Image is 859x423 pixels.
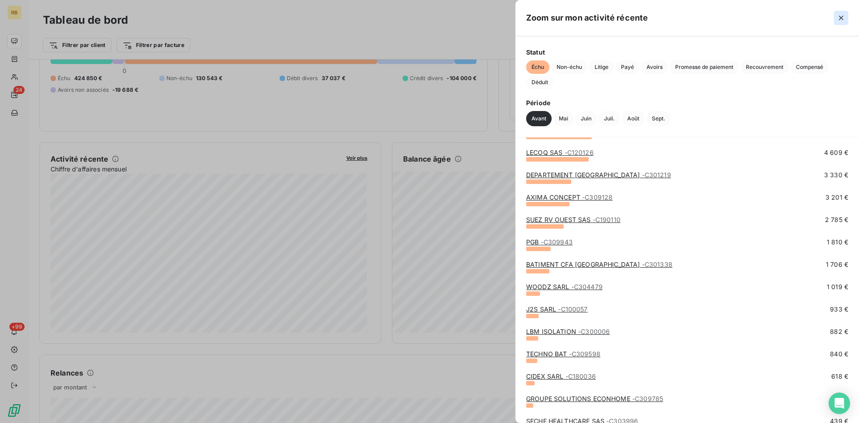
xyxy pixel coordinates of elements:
[578,328,610,335] span: - C300006
[824,148,848,157] span: 4 609 €
[791,60,829,74] button: Compensé
[575,111,597,126] button: Juin
[526,12,648,24] h5: Zoom sur mon activité récente
[526,76,553,89] button: Déduit
[526,283,603,291] a: WOODZ SARL
[526,216,621,223] a: SUEZ RV OUEST SAS
[566,372,596,380] span: - C180036
[526,261,672,268] a: BATIMENT CFA [GEOGRAPHIC_DATA]
[670,60,739,74] button: Promesse de paiement
[582,193,612,201] span: - C309128
[740,60,789,74] button: Recouvrement
[565,149,594,156] span: - C120126
[826,260,848,269] span: 1 706 €
[646,111,671,126] button: Sept.
[641,60,668,74] button: Avoirs
[526,305,588,313] a: J2S SARL
[526,149,594,156] a: LECOQ SAS
[593,216,621,223] span: - C190110
[824,171,848,179] span: 3 330 €
[827,282,848,291] span: 1 019 €
[622,111,645,126] button: Août
[831,372,848,381] span: 618 €
[825,193,848,202] span: 3 201 €
[827,238,848,247] span: 1 810 €
[526,395,663,402] a: GROUPE SOLUTIONS ECONHOME
[526,111,552,126] button: Avant
[825,215,848,224] span: 2 785 €
[589,60,614,74] button: Litige
[642,261,672,268] span: - C301338
[599,111,620,126] button: Juil.
[830,327,848,336] span: 882 €
[541,238,573,246] span: - C309943
[526,171,671,179] a: DEPARTEMENT [GEOGRAPHIC_DATA]
[526,193,612,201] a: AXIMA CONCEPT
[830,305,848,314] span: 933 €
[829,393,850,414] div: Open Intercom Messenger
[558,305,587,313] span: - C100057
[571,283,603,291] span: - C304479
[526,328,610,335] a: LBM ISOLATION
[551,60,587,74] button: Non-échu
[526,98,848,107] span: Période
[526,60,549,74] button: Échu
[642,171,671,179] span: - C301219
[526,47,848,57] span: Statut
[569,350,600,358] span: - C309598
[526,372,596,380] a: CIDEX SARL
[526,350,600,358] a: TECHNO BAT
[830,350,848,359] span: 840 €
[616,60,639,74] button: Payé
[526,238,573,246] a: PGB
[632,395,663,402] span: - C309785
[553,111,574,126] button: Mai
